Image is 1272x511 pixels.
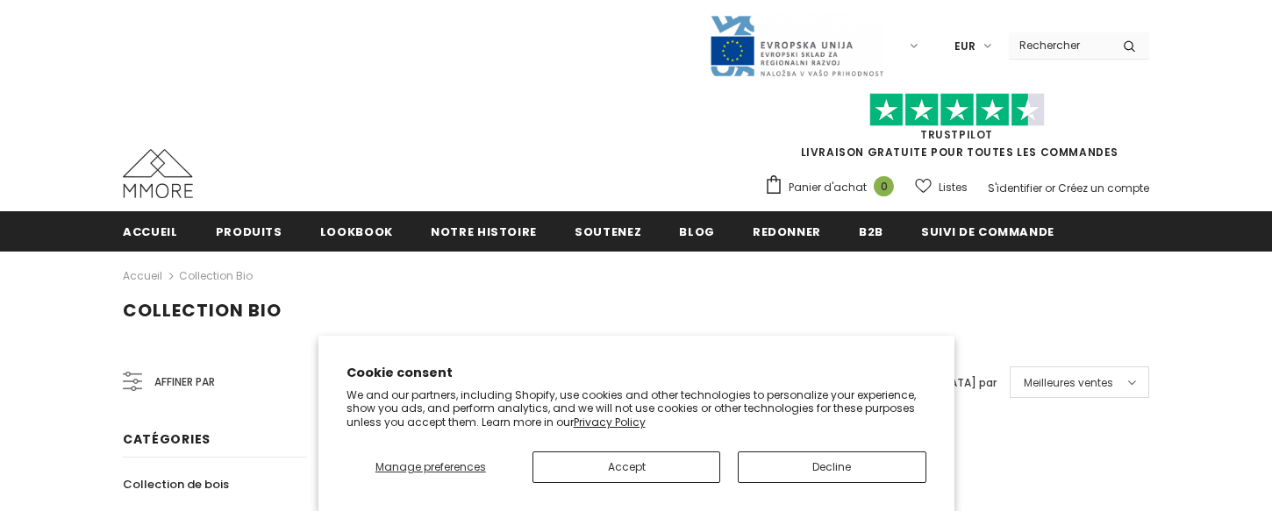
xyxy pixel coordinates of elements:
[709,14,884,78] img: Javni Razpis
[123,211,178,251] a: Accueil
[869,93,1045,127] img: Faites confiance aux étoiles pilotes
[920,127,993,142] a: TrustPilot
[753,224,821,240] span: Redonner
[753,211,821,251] a: Redonner
[988,181,1042,195] a: S'identifier
[431,211,537,251] a: Notre histoire
[123,469,229,500] a: Collection de bois
[764,101,1149,160] span: LIVRAISON GRATUITE POUR TOUTES LES COMMANDES
[1045,181,1055,195] span: or
[709,38,884,53] a: Javni Razpis
[532,451,720,483] button: Accept
[320,224,393,240] span: Lookbook
[154,373,215,392] span: Affiner par
[123,298,282,323] span: Collection Bio
[347,364,926,382] h2: Cookie consent
[1024,374,1113,392] span: Meilleures ventes
[123,149,193,198] img: Cas MMORE
[859,224,883,240] span: B2B
[1058,181,1149,195] a: Créez un compte
[859,211,883,251] a: B2B
[375,459,486,474] span: Manage preferences
[874,176,894,196] span: 0
[939,179,968,196] span: Listes
[347,388,926,429] p: We and our partners, including Shopify, use cookies and other technologies to personalize your ex...
[216,211,282,251] a: Produits
[915,172,968,202] a: Listes
[575,211,641,251] a: soutenez
[123,476,229,493] span: Collection de bois
[1009,32,1110,58] input: Search Site
[574,415,646,429] a: Privacy Policy
[954,38,975,55] span: EUR
[575,224,641,240] span: soutenez
[921,211,1054,251] a: Suivi de commande
[179,268,253,283] a: Collection Bio
[431,224,537,240] span: Notre histoire
[789,179,867,196] span: Panier d'achat
[123,224,178,240] span: Accueil
[123,430,211,448] span: Catégories
[216,224,282,240] span: Produits
[347,451,516,483] button: Manage preferences
[123,266,162,287] a: Accueil
[679,211,715,251] a: Blog
[320,211,393,251] a: Lookbook
[921,224,1054,240] span: Suivi de commande
[738,451,925,483] button: Decline
[764,174,903,201] a: Panier d'achat 0
[679,224,715,240] span: Blog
